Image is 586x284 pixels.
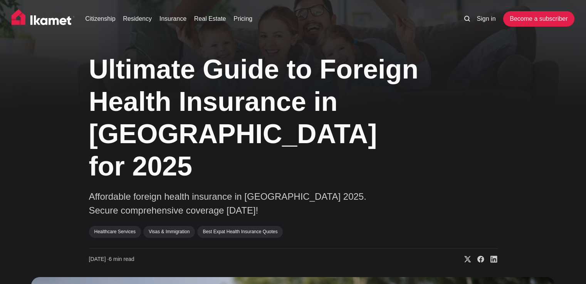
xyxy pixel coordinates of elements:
a: Residency [123,14,152,23]
a: Share on Linkedin [484,256,497,263]
a: Best Expat Health Insurance Quotes [197,226,283,237]
a: Healthcare Services [89,226,141,237]
p: Affordable foreign health insurance in [GEOGRAPHIC_DATA] 2025. Secure comprehensive coverage [DATE]! [89,190,397,217]
h1: Ultimate Guide to Foreign Health Insurance in [GEOGRAPHIC_DATA] for 2025 [89,53,420,182]
a: Share on Facebook [471,256,484,263]
a: Pricing [233,14,252,23]
a: Become a subscriber [503,11,574,27]
a: Visas & Immigration [143,226,195,237]
time: 6 min read [89,256,134,263]
a: Sign in [477,14,496,23]
a: Citizenship [85,14,115,23]
span: [DATE] ∙ [89,256,109,262]
a: Real Estate [194,14,226,23]
a: Share on X [458,256,471,263]
img: Ikamet home [12,9,75,28]
a: Insurance [160,14,186,23]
